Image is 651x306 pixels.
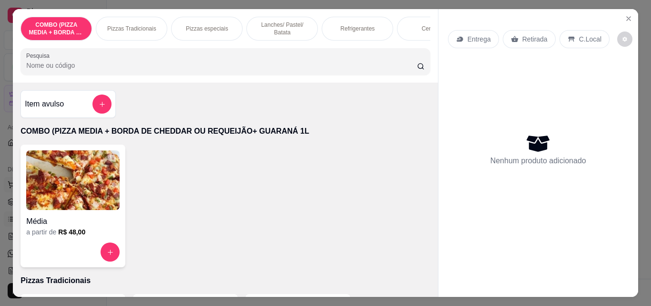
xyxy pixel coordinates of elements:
p: Entrega [468,34,491,44]
p: Retirada [522,34,548,44]
p: COMBO (PIZZA MEDIA + BORDA DE CHEDDAR OU REQUEIJÃO+ GUARANÁ 1L [29,21,84,36]
div: a partir de [26,227,120,237]
p: Lanches/ Pastel/ Batata [254,21,310,36]
label: Pesquisa [26,52,53,60]
h6: R$ 48,00 [58,227,85,237]
button: decrease-product-quantity [617,32,632,47]
button: increase-product-quantity [101,243,120,262]
p: Refrigerantes [340,25,375,32]
input: Pesquisa [26,61,417,70]
p: Pizzas Tradicionais [20,275,430,286]
img: product-image [26,150,120,210]
h4: Item avulso [25,98,64,110]
button: add-separate-item [92,95,112,114]
h4: Média [26,216,120,227]
p: Nenhum produto adicionado [490,155,586,167]
p: COMBO (PIZZA MEDIA + BORDA DE CHEDDAR OU REQUEIJÃO+ GUARANÁ 1L [20,126,430,137]
button: Close [621,11,636,26]
p: Cervejas [422,25,444,32]
p: Pizzas Tradicionais [107,25,156,32]
p: C.Local [579,34,601,44]
p: Pizzas especiais [186,25,228,32]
